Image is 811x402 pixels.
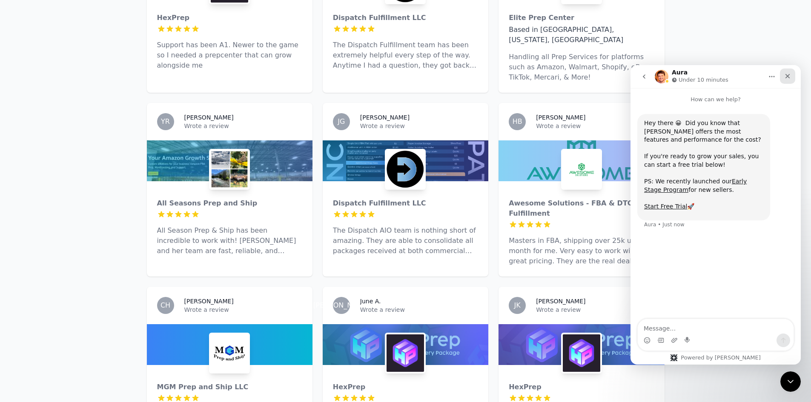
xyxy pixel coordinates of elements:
p: Wrote a review [360,305,478,314]
div: Dispatch Fulfillment LLC [333,198,478,208]
img: HexPrep [387,334,424,372]
p: Wrote a review [184,122,302,130]
p: The Dispatch Fulfillment team has been extremely helpful every step of the way. Anytime I had a q... [333,40,478,71]
a: JG[PERSON_NAME]Wrote a reviewDispatch Fulfillment LLCDispatch Fulfillment LLCThe Dispatch AIO tea... [323,103,488,277]
p: Wrote a review [536,122,654,130]
img: Dispatch Fulfillment LLC [387,151,424,188]
div: HexPrep [157,13,302,23]
h3: [PERSON_NAME] [536,113,585,122]
p: Masters in FBA, shipping over 25k units a month for me. Very easy to work with, great pricing. Th... [509,236,654,266]
div: Dispatch Fulfillment LLC [333,13,478,23]
p: Support has been A1. Newer to the game so I needed a prepcenter that can grow alongside me [157,40,302,71]
h3: [PERSON_NAME] [360,113,410,122]
h3: June A. [360,297,381,305]
span: JG [338,118,345,125]
p: The Dispatch AIO team is nothing short of amazing. They are able to consolidate all packages rece... [333,225,478,256]
h3: [PERSON_NAME] [184,297,234,305]
p: All Season Prep & Ship has been incredible to work with! [PERSON_NAME] and her team are fast, rel... [157,225,302,256]
h3: [PERSON_NAME] [536,297,585,305]
span: [PERSON_NAME] [313,302,370,309]
div: HexPrep [509,382,654,392]
div: All Seasons Prep and Ship [157,198,302,208]
p: Wrote a review [360,122,478,130]
p: Wrote a review [184,305,302,314]
img: HexPrep [563,334,600,372]
a: YR[PERSON_NAME]Wrote a reviewAll Seasons Prep and ShipAll Seasons Prep and ShipAll Season Prep & ... [147,103,312,277]
img: MGM Prep and Ship LLC [211,334,248,372]
div: HexPrep [333,382,478,392]
div: Elite Prep Center [509,13,654,23]
p: Wrote a review [536,305,654,314]
span: JK [514,302,521,309]
span: YR [161,118,170,125]
div: Awesome Solutions - FBA & DTC Fulfillment [509,198,654,219]
p: Handling all Prep Services for platforms such as Amazon, Walmart, Shopify, eBay, TikTok, Mercari,... [509,52,654,83]
iframe: Intercom live chat [630,65,801,365]
span: CH [160,302,170,309]
h3: [PERSON_NAME] [184,113,234,122]
span: HB [513,118,522,125]
iframe: Intercom live chat [780,371,801,392]
div: MGM Prep and Ship LLC [157,382,302,392]
img: All Seasons Prep and Ship [211,151,248,188]
div: Based in [GEOGRAPHIC_DATA], [US_STATE], [GEOGRAPHIC_DATA] [509,25,654,45]
img: Awesome Solutions - FBA & DTC Fulfillment [563,151,600,188]
a: HB[PERSON_NAME]Wrote a reviewAwesome Solutions - FBA & DTC FulfillmentAwesome Solutions - FBA & D... [499,103,664,277]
